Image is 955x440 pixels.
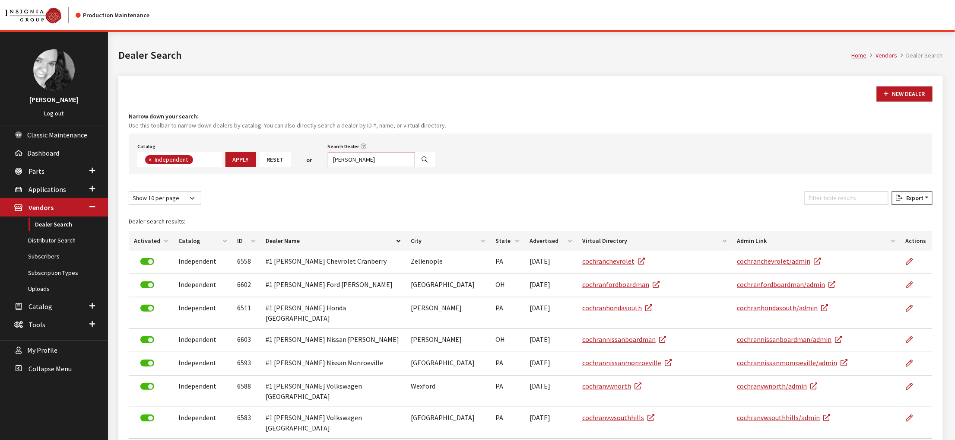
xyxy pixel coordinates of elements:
a: cochrannissanmonroeville [582,358,672,367]
label: Deactivate Dealer [140,336,154,343]
a: cochranhondasouth/admin [737,303,828,312]
th: Dealer Name: activate to sort column descending [260,231,405,251]
a: Insignia Group logo [5,7,76,23]
td: [DATE] [524,251,577,274]
a: Log out [44,109,64,117]
td: 6593 [232,352,260,376]
a: Edit Dealer [906,329,920,351]
span: Tools [29,320,45,329]
td: [DATE] [524,352,577,376]
button: Reset [260,152,291,167]
li: Vendors [867,51,898,60]
h3: [PERSON_NAME] [9,94,99,105]
button: Search [415,152,435,167]
span: or [307,156,312,165]
a: cochranvwnorth [582,382,641,390]
td: [DATE] [524,274,577,297]
td: Independent [173,407,232,439]
td: Independent [173,251,232,274]
th: ID: activate to sort column ascending [232,231,260,251]
th: Catalog: activate to sort column ascending [173,231,232,251]
button: New Dealer [877,86,933,102]
span: Collapse Menu [29,364,72,373]
h4: Narrow down your search: [129,112,933,121]
a: Edit Dealer [906,407,920,429]
li: Independent [145,155,193,164]
a: cochranvwnorth/admin [737,382,817,390]
a: cochranvwsouthhills [582,413,654,422]
td: Independent [173,352,232,376]
a: cochrannissanboardman [582,335,666,344]
a: cochranfordboardman/admin [737,280,835,289]
button: Apply [225,152,256,167]
span: Export [903,194,923,202]
input: Filter table results [805,191,888,205]
th: Actions [901,231,933,251]
td: 6603 [232,329,260,352]
div: Production Maintenance [76,11,149,20]
td: Independent [173,329,232,352]
td: Zelienople [406,251,490,274]
td: [DATE] [524,297,577,329]
span: Classic Maintenance [27,131,87,139]
td: [DATE] [524,407,577,439]
span: Catalog [29,302,52,311]
label: Deactivate Dealer [140,383,154,390]
small: Use this toolbar to narrow down dealers by catalog. You can also directly search a dealer by ID #... [129,121,933,130]
td: 6602 [232,274,260,297]
a: Home [852,51,867,59]
li: Dealer Search [898,51,943,60]
td: #1 [PERSON_NAME] Volkswagen [GEOGRAPHIC_DATA] [260,407,405,439]
th: Admin Link: activate to sort column ascending [732,231,900,251]
th: State: activate to sort column ascending [490,231,524,251]
td: PA [490,297,524,329]
label: Deactivate Dealer [140,281,154,288]
img: Khrystal Dorton [33,49,75,91]
td: 6588 [232,376,260,407]
span: × [149,156,152,163]
span: Applications [29,185,66,194]
td: #1 [PERSON_NAME] Ford [PERSON_NAME] [260,274,405,297]
img: Catalog Maintenance [5,8,61,23]
td: #1 [PERSON_NAME] Chevrolet Cranberry [260,251,405,274]
button: Export [892,191,933,205]
td: Independent [173,297,232,329]
td: #1 [PERSON_NAME] Volkswagen [GEOGRAPHIC_DATA] [260,376,405,407]
label: Search Dealer [328,143,359,150]
td: Independent [173,376,232,407]
label: Deactivate Dealer [140,360,154,367]
td: [DATE] [524,329,577,352]
a: Edit Dealer [906,352,920,374]
caption: Dealer search results: [129,212,933,231]
th: Activated: activate to sort column ascending [129,231,173,251]
h1: Dealer Search [118,48,852,63]
a: cochranchevrolet/admin [737,257,821,265]
span: Vendors [29,204,54,212]
input: Search [328,152,415,167]
td: Independent [173,274,232,297]
a: cochrannissanboardman/admin [737,335,842,344]
a: cochrannissanmonroeville/admin [737,358,847,367]
td: #1 [PERSON_NAME] Nissan Monroeville [260,352,405,376]
label: Deactivate Dealer [140,258,154,265]
span: Select [137,152,222,167]
td: OH [490,274,524,297]
textarea: Search [195,156,200,164]
td: [PERSON_NAME] [406,329,490,352]
a: cochranfordboardman [582,280,660,289]
label: Deactivate Dealer [140,414,154,421]
button: Remove item [145,155,154,164]
td: 6511 [232,297,260,329]
td: PA [490,352,524,376]
td: [DATE] [524,376,577,407]
td: [GEOGRAPHIC_DATA] [406,274,490,297]
td: #1 [PERSON_NAME] Nissan [PERSON_NAME] [260,329,405,352]
td: [GEOGRAPHIC_DATA] [406,407,490,439]
span: Independent [154,156,190,163]
td: OH [490,329,524,352]
td: PA [490,407,524,439]
td: PA [490,376,524,407]
label: Deactivate Dealer [140,305,154,312]
td: Wexford [406,376,490,407]
th: Virtual Directory: activate to sort column ascending [577,231,732,251]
